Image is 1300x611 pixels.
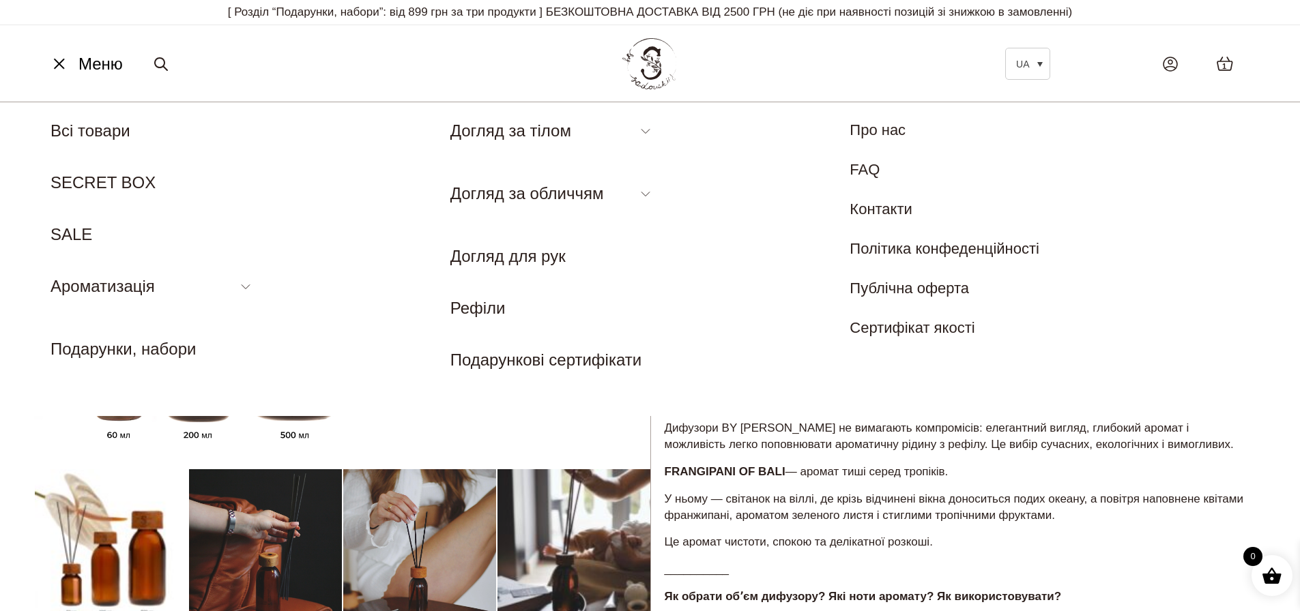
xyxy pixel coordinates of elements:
[50,277,155,295] a: Ароматизація
[50,173,156,192] a: SECRET BOX
[450,299,506,317] a: Рефіли
[1005,48,1050,80] a: UA
[450,351,642,369] a: Подарункові сертифікати
[665,590,1062,603] strong: Як обрати обʼєм дифузору? Які ноти аромату? Як використовувати?
[850,280,969,297] a: Публічна оферта
[50,225,92,243] a: SALE
[850,240,1039,257] a: Політика конфеденційності
[850,161,880,178] a: FAQ
[1202,42,1247,85] a: 1
[850,200,912,218] a: Контакти
[450,184,604,203] a: Догляд за обличчям
[50,121,130,140] a: Всі товари
[665,561,1253,578] p: __________
[665,464,1253,480] p: — аромат тиші серед тропіків.
[450,121,571,140] a: Догляд за тілом
[850,319,974,336] a: Сертифікат якості
[665,465,785,478] strong: FRANGIPANI OF BALI
[1243,547,1262,566] span: 0
[850,121,906,138] a: Про нас
[50,340,196,358] a: Подарунки, набори
[450,247,566,265] a: Догляд для рук
[665,534,1253,550] p: Це аромат чистоти, спокою та делікатної розкоші.
[44,51,127,77] button: Меню
[665,420,1253,453] p: Дифузори BY [PERSON_NAME] не вимагають компромісів: елегантний вигляд, глибокий аромат і можливіс...
[1222,61,1226,72] span: 1
[622,38,677,89] img: BY SADOVSKIY
[1016,59,1029,70] span: UA
[78,52,123,76] span: Меню
[665,491,1253,524] p: У ньому — світанок на віллі, де крізь відчинені вікна доноситься подих океану, а повітря наповнен...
